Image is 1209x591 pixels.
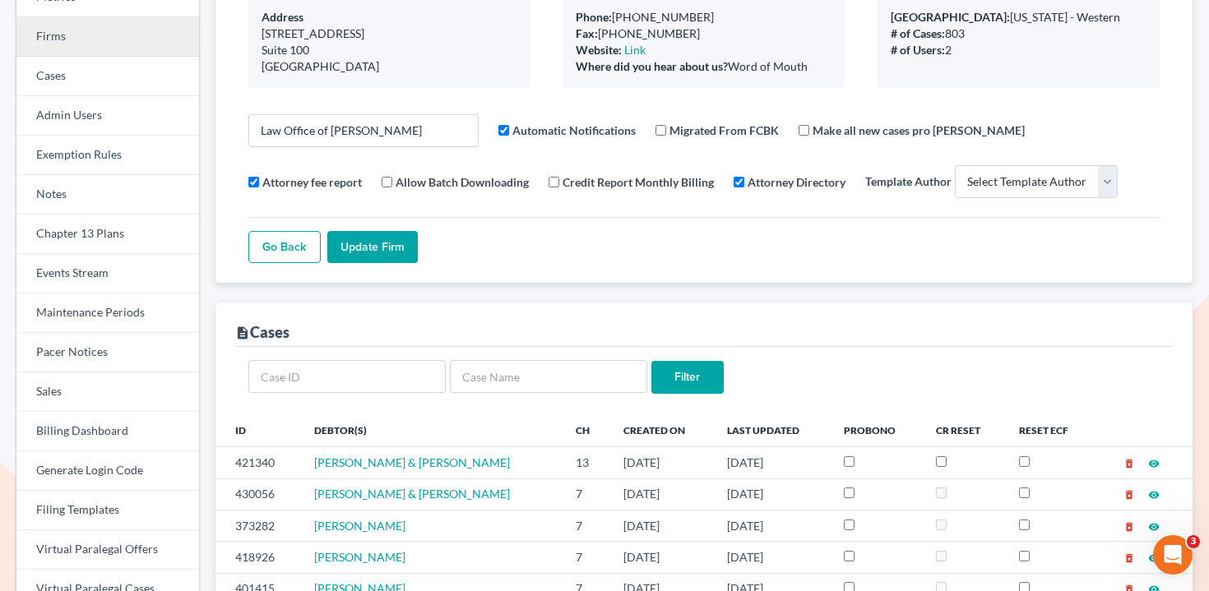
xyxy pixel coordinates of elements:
b: [GEOGRAPHIC_DATA]: [891,10,1010,24]
th: Last Updated [714,413,831,446]
td: [DATE] [610,542,714,573]
b: Phone: [576,10,612,24]
span: 3 [1187,535,1200,548]
a: visibility [1148,455,1160,469]
a: Go Back [248,231,321,264]
b: # of Cases: [891,26,945,40]
div: Word of Mouth [576,58,831,75]
a: delete_forever [1123,487,1135,501]
i: delete_forever [1123,489,1135,501]
input: Case Name [450,360,647,393]
input: Filter [651,361,724,394]
div: 803 [891,25,1146,42]
label: Make all new cases pro [PERSON_NAME] [813,122,1025,139]
a: Cases [16,57,199,96]
td: 430056 [215,478,301,510]
i: delete_forever [1123,552,1135,564]
td: [DATE] [714,542,831,573]
td: [DATE] [714,478,831,510]
div: [GEOGRAPHIC_DATA] [262,58,517,75]
div: [PHONE_NUMBER] [576,25,831,42]
div: [STREET_ADDRESS] [262,25,517,42]
td: [DATE] [714,510,831,541]
a: Chapter 13 Plans [16,215,199,254]
a: Notes [16,175,199,215]
a: delete_forever [1123,455,1135,469]
td: 7 [563,478,610,510]
i: delete_forever [1123,521,1135,533]
label: Migrated From FCBK [669,122,779,139]
a: visibility [1148,519,1160,533]
td: 373282 [215,510,301,541]
div: [PHONE_NUMBER] [576,9,831,25]
label: Template Author [865,173,952,190]
a: Sales [16,372,199,412]
td: 418926 [215,542,301,573]
a: [PERSON_NAME] & [PERSON_NAME] [314,455,510,469]
label: Attorney Directory [748,173,845,191]
a: Firms [16,17,199,57]
a: [PERSON_NAME] [314,519,405,533]
th: Reset ECF [1006,413,1096,446]
div: 2 [891,42,1146,58]
b: Website: [576,43,622,57]
label: Automatic Notifications [512,122,636,139]
b: Where did you hear about us? [576,59,728,73]
th: Ch [563,413,610,446]
a: delete_forever [1123,550,1135,564]
a: Exemption Rules [16,136,199,175]
b: # of Users: [891,43,945,57]
b: Address [262,10,303,24]
td: 7 [563,510,610,541]
th: CR Reset [923,413,1006,446]
iframe: Intercom live chat [1153,535,1193,575]
i: visibility [1148,552,1160,564]
a: Virtual Paralegal Offers [16,530,199,570]
th: ProBono [831,413,923,446]
i: delete_forever [1123,458,1135,469]
a: [PERSON_NAME] & [PERSON_NAME] [314,487,510,501]
i: visibility [1148,458,1160,469]
div: Cases [235,322,290,342]
a: Admin Users [16,96,199,136]
a: visibility [1148,487,1160,501]
input: Case ID [248,360,446,393]
label: Attorney fee report [262,173,362,191]
i: visibility [1148,521,1160,533]
a: Maintenance Periods [16,293,199,333]
div: [US_STATE] - Western [891,9,1146,25]
div: Suite 100 [262,42,517,58]
i: visibility [1148,489,1160,501]
a: Billing Dashboard [16,412,199,451]
i: description [235,326,250,340]
a: Pacer Notices [16,333,199,372]
a: visibility [1148,550,1160,564]
td: [DATE] [714,447,831,478]
td: 7 [563,542,610,573]
label: Credit Report Monthly Billing [563,173,714,191]
a: delete_forever [1123,519,1135,533]
th: Created On [610,413,714,446]
a: Generate Login Code [16,451,199,491]
th: ID [215,413,301,446]
td: [DATE] [610,478,714,510]
td: [DATE] [610,510,714,541]
a: Events Stream [16,254,199,293]
a: Link [624,43,646,57]
a: [PERSON_NAME] [314,550,405,564]
b: Fax: [576,26,598,40]
td: 13 [563,447,610,478]
td: 421340 [215,447,301,478]
label: Allow Batch Downloading [396,173,529,191]
td: [DATE] [610,447,714,478]
a: Filing Templates [16,491,199,530]
input: Update Firm [327,231,418,264]
th: Debtor(s) [301,413,563,446]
